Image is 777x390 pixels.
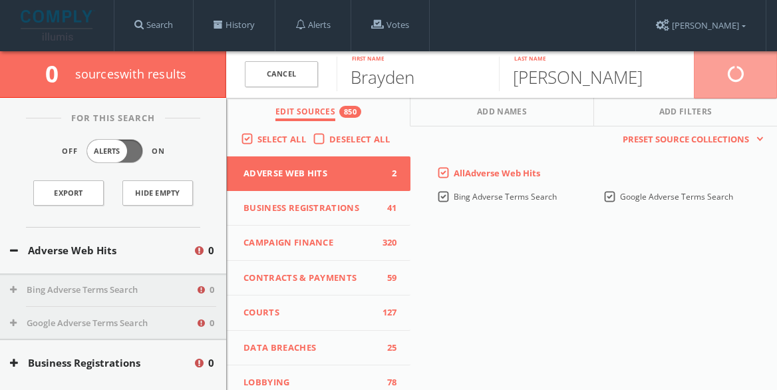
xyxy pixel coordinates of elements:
span: 320 [377,236,397,250]
span: 0 [45,58,70,89]
span: Data Breaches [243,341,377,355]
a: Export [33,180,104,206]
span: Select All [257,133,306,145]
span: Business Registrations [243,202,377,215]
span: Contracts & Payments [243,272,377,285]
button: Campaign Finance320 [227,226,410,261]
span: Add Names [477,106,527,121]
button: Hide Empty [122,180,193,206]
button: Data Breaches25 [227,331,410,366]
button: Add Names [410,98,594,126]
span: Google Adverse Terms Search [620,191,733,202]
span: Deselect All [329,133,390,145]
button: Preset Source Collections [616,133,764,146]
button: Business Registrations [10,355,193,371]
span: 59 [377,272,397,285]
span: source s with results [75,66,187,82]
span: Add Filters [659,106,712,121]
img: illumis [21,10,95,41]
button: Adverse Web Hits [10,243,193,258]
span: 2 [377,167,397,180]
span: Lobbying [243,376,377,389]
span: 0 [210,317,214,330]
span: Off [62,146,78,157]
span: 127 [377,306,397,319]
button: Bing Adverse Terms Search [10,284,196,297]
span: Edit Sources [275,106,335,121]
span: 0 [210,284,214,297]
span: 0 [208,243,214,258]
button: Add Filters [594,98,777,126]
span: Courts [243,306,377,319]
button: Contracts & Payments59 [227,261,410,296]
button: Business Registrations41 [227,191,410,226]
span: Adverse Web Hits [243,167,377,180]
span: 25 [377,341,397,355]
span: 41 [377,202,397,215]
span: For This Search [61,112,165,125]
button: Courts127 [227,295,410,331]
button: Edit Sources850 [227,98,410,126]
span: On [152,146,165,157]
span: Bing Adverse Terms Search [454,191,557,202]
div: 850 [339,106,361,118]
span: Preset Source Collections [616,133,756,146]
span: 78 [377,376,397,389]
span: Campaign Finance [243,236,377,250]
a: Cancel [245,61,318,87]
button: Adverse Web Hits2 [227,156,410,191]
span: All Adverse Web Hits [454,167,540,179]
button: Google Adverse Terms Search [10,317,196,330]
span: 0 [208,355,214,371]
